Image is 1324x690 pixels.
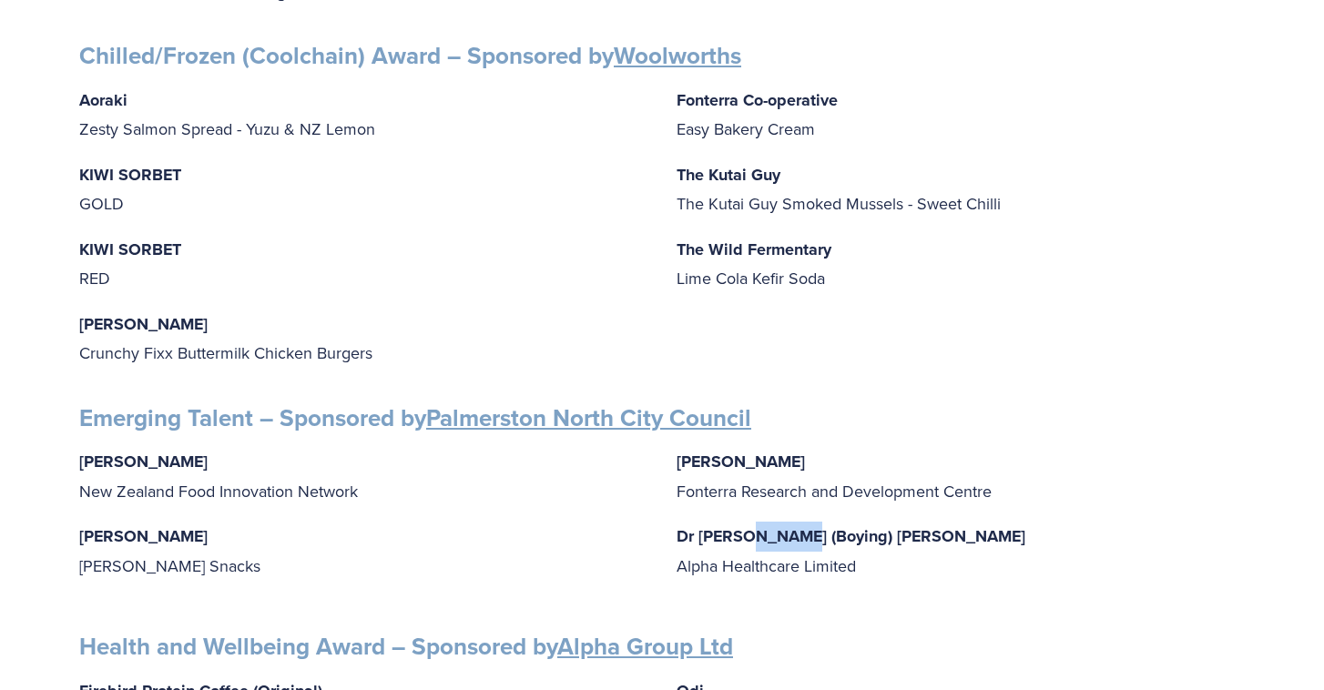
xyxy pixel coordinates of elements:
p: Fonterra Research and Development Centre [677,447,1245,505]
p: GOLD [79,160,647,218]
p: Crunchy Fixx Buttermilk Chicken Burgers [79,309,647,368]
p: Easy Bakery Cream [677,86,1245,144]
p: RED [79,235,647,293]
strong: [PERSON_NAME] [79,312,208,336]
strong: [PERSON_NAME] [677,450,805,473]
strong: The Wild Fermentary [677,238,831,261]
strong: Dr [PERSON_NAME] (Boying) [PERSON_NAME] [677,524,1025,548]
p: New Zealand Food Innovation Network [79,447,647,505]
p: Alpha Healthcare Limited [677,522,1245,580]
p: Zesty Salmon Spread - Yuzu & NZ Lemon [79,86,647,144]
strong: KIWI SORBET [79,163,181,187]
strong: Chilled/Frozen (Coolchain) Award – Sponsored by [79,38,741,73]
strong: The Kutai Guy [677,163,780,187]
p: The Kutai Guy Smoked Mussels - Sweet Chilli [677,160,1245,218]
strong: [PERSON_NAME] [79,524,208,548]
a: Palmerston North City Council [426,401,751,435]
a: Woolworths [614,38,741,73]
strong: Health and Wellbeing Award – Sponsored by [79,629,733,664]
strong: Aoraki [79,88,127,112]
strong: Fonterra Co-operative [677,88,838,112]
strong: Emerging Talent – Sponsored by [79,401,751,435]
a: Alpha Group Ltd [557,629,733,664]
strong: KIWI SORBET [79,238,181,261]
p: [PERSON_NAME] Snacks [79,522,647,580]
strong: [PERSON_NAME] [79,450,208,473]
p: Lime Cola Kefir Soda [677,235,1245,293]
